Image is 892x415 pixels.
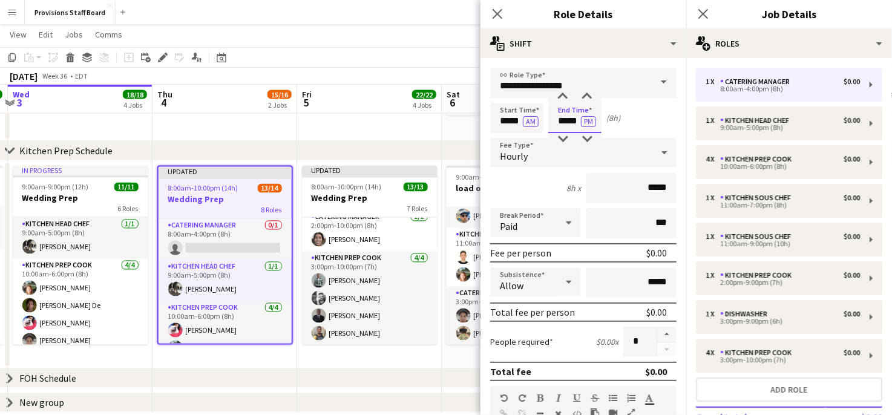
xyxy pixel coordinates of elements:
div: 1 x [706,194,720,202]
span: 6 Roles [118,204,139,214]
h3: Wedding Prep [159,194,292,205]
div: 1 x [706,310,720,318]
span: View [10,29,27,40]
div: $0.00 [646,306,667,318]
span: 8:00am-10:00pm (14h) [168,184,238,193]
button: Underline [572,393,581,403]
div: 11:00am-7:00pm (8h) [706,202,860,208]
button: Text Color [645,393,654,403]
span: 15/16 [267,90,292,99]
button: Redo [518,393,526,403]
span: 8 Roles [261,206,282,215]
div: EDT [75,71,88,80]
div: Fee per person [490,247,551,259]
div: 4 Jobs [413,100,436,109]
app-card-role: Catering Manager2/23:00pm-5:59pm (2h59m)[PERSON_NAME][PERSON_NAME] [447,287,582,345]
div: 1 x [706,232,720,241]
span: Fri [302,89,312,100]
span: Edit [39,29,53,40]
div: Updated [302,166,438,175]
div: $0.00 [844,194,860,202]
div: 11:00am-9:00pm (10h) [706,241,860,247]
span: 7 Roles [407,204,428,214]
span: 9:00am-5:59pm (8h59m) [456,173,533,182]
div: Roles [686,29,892,58]
div: Kitchen Prep Cook [720,271,796,279]
a: Edit [34,27,57,42]
div: 2:00pm-9:00pm (7h) [706,279,860,286]
div: 8:00am-4:00pm (8h) [706,86,860,92]
h3: load out [447,183,582,194]
div: FOH Schedule [19,373,76,385]
span: Wed [13,89,30,100]
div: 9:00am-5:00pm (8h) [706,125,860,131]
div: Total fee [490,365,531,377]
div: $0.00 [645,365,667,377]
span: 18/18 [123,90,147,99]
div: Dishwasher [720,310,772,318]
span: Sat [447,89,460,100]
span: 13/14 [258,184,282,193]
span: 5 [300,96,312,109]
app-card-role: Catering Manager0/18:00am-4:00pm (8h) [159,219,292,260]
div: $0.00 [844,271,860,279]
span: Hourly [500,150,528,162]
div: $0.00 [844,155,860,163]
h3: Wedding Prep [302,193,438,204]
div: 4 x [706,348,720,357]
span: 4 [156,96,172,109]
app-job-card: 9:00am-5:59pm (8h59m)10/10load out5 Roles[PERSON_NAME]Kitchen Prep Cook1/110:00am-1:59pm (3h59m)[... [447,166,582,345]
div: $0.00 [844,348,860,357]
div: Kitchen Sous Chef [720,232,796,241]
span: 9:00am-9:00pm (12h) [22,183,89,192]
div: [DATE] [10,70,38,82]
button: Ordered List [627,393,635,403]
div: 1 x [706,77,720,86]
app-card-role: Kitchen Prep Cook2/211:00am-2:59pm (3h59m)[PERSON_NAME][PERSON_NAME] [447,228,582,287]
a: Jobs [60,27,88,42]
app-job-card: In progress9:00am-9:00pm (12h)11/11Wedding Prep6 RolesKitchen Head Chef1/19:00am-5:00pm (8h)[PERS... [13,166,148,345]
div: Kitchen Prep Schedule [19,145,113,157]
div: Updated8:00am-10:00pm (14h)13/14Wedding Prep8 RolesCatering Manager0/18:00am-4:00pm (8h) Kitchen ... [157,166,293,345]
a: Comms [90,27,127,42]
span: 3 [11,96,30,109]
app-job-card: Updated8:00am-10:00pm (14h)13/13Wedding Prep7 RolesKitchen Prep Cook1/11:00pm-5:00pm (4h)[PERSON_... [302,166,438,345]
button: Strikethrough [591,393,599,403]
div: $0.00 [844,77,860,86]
label: People required [490,336,553,347]
span: 6 [445,96,460,109]
div: 1 x [706,271,720,279]
button: Unordered List [609,393,617,403]
h3: Role Details [480,6,686,22]
button: Italic [554,393,563,403]
app-card-role: Catering Manager1/12:00pm-10:00pm (8h)[PERSON_NAME] [302,211,438,252]
div: 1 x [706,116,720,125]
span: 22/22 [412,90,436,99]
app-card-role: Kitchen Prep Cook4/43:00pm-10:00pm (7h)[PERSON_NAME][PERSON_NAME][PERSON_NAME][PERSON_NAME] [302,252,438,345]
h3: Wedding Prep [13,193,148,204]
button: PM [581,116,596,127]
div: Kitchen Prep Cook [720,348,796,357]
div: In progress [13,166,148,175]
span: Allow [500,279,523,292]
div: 4 x [706,155,720,163]
div: 2 Jobs [268,100,291,109]
app-card-role: Kitchen Prep Cook4/410:00am-6:00pm (8h)[PERSON_NAME][PERSON_NAME] De[PERSON_NAME][PERSON_NAME] [13,259,148,353]
div: Kitchen Sous Chef [720,194,796,202]
span: Comms [95,29,122,40]
button: Bold [536,393,545,403]
app-card-role: Kitchen Prep Cook4/410:00am-6:00pm (8h)[PERSON_NAME][PERSON_NAME] [159,301,292,395]
div: 4 Jobs [123,100,146,109]
div: 3:00pm-9:00pm (6h) [706,318,860,324]
span: Jobs [65,29,83,40]
div: 8h x [566,183,581,194]
span: 8:00am-10:00pm (14h) [312,183,382,192]
a: View [5,27,31,42]
button: Increase [657,327,677,342]
div: Updated [159,167,292,177]
div: $0.00 [844,232,860,241]
div: Kitchen Head Chef [720,116,794,125]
